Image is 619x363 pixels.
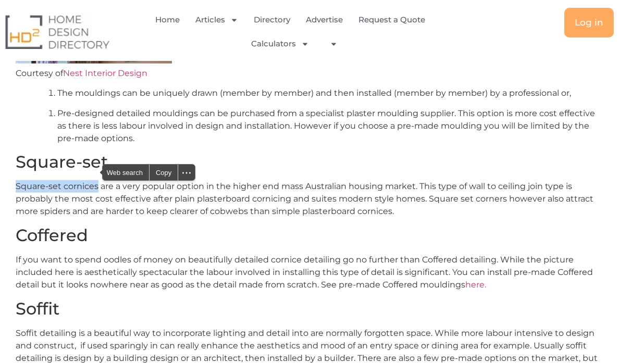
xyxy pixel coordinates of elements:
p: If you want to spend oodles of money on beautifully detailed cornice detailing go no further than... [16,254,603,291]
li: Pre-designed detailed mouldings can be purchased from a specialist plaster moulding supplier. Thi... [57,107,603,145]
h2: Square-set [16,152,603,172]
a: Calculators [251,32,309,56]
h2: Soffit [16,299,603,319]
div: Copy [150,165,178,180]
a: Request a Quote [358,8,425,32]
nav: Menu [127,8,462,56]
p: Square-set cornices are a very popular option in the higher end mass Australian housing market. T... [16,180,603,218]
a: Nest Interior Design [63,68,147,78]
a: Articles [195,8,238,32]
a: Log in [564,8,614,37]
span: Log in [575,18,603,27]
li: The mouldings can be uniquely drawn (member by member) and then installed (member by member) by a... [57,87,603,99]
a: Directory [254,8,290,32]
h2: Coffered [16,226,603,245]
a: Home [155,8,180,32]
span: Web search [103,165,149,180]
a: here. [465,280,486,290]
a: Advertise [306,8,343,32]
